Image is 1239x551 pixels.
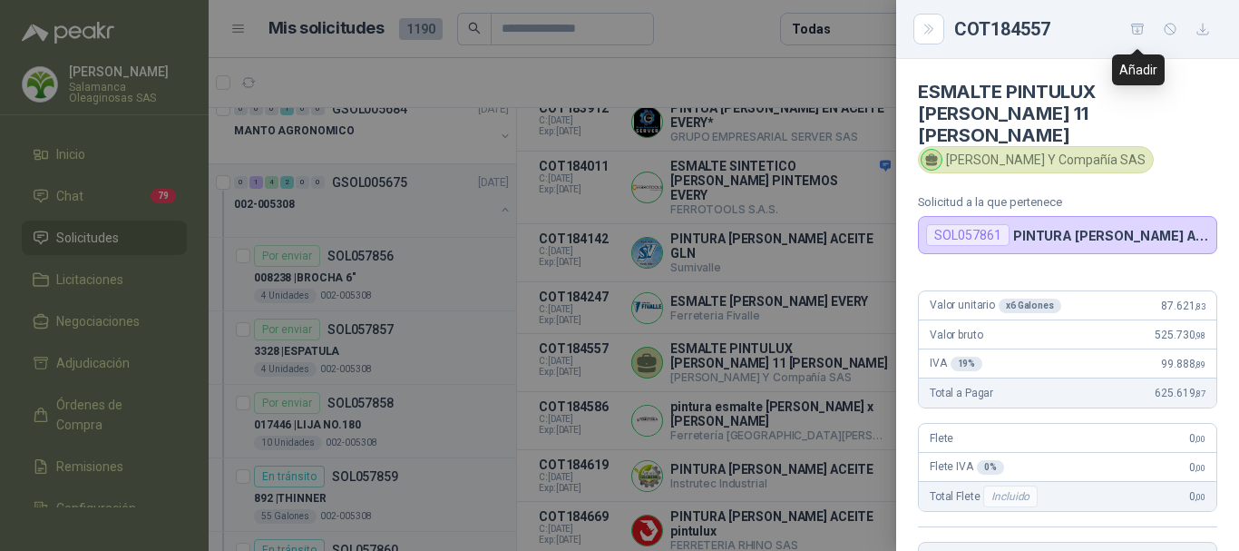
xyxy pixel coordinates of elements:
[918,146,1154,173] div: [PERSON_NAME] Y Compañía SAS
[918,18,940,40] button: Close
[926,224,1010,246] div: SOL057861
[983,486,1038,507] div: Incluido
[1189,461,1205,474] span: 0
[930,460,1004,475] span: Flete IVA
[1189,490,1205,503] span: 0
[1189,432,1205,445] span: 0
[1195,463,1205,473] span: ,00
[1195,330,1205,340] span: ,98
[930,486,1041,507] span: Total Flete
[977,460,1004,475] div: 0 %
[930,387,993,399] span: Total a Pagar
[1195,389,1205,398] span: ,87
[918,195,1217,209] p: Solicitud a la que pertenece
[951,357,983,371] div: 19 %
[954,15,1217,44] div: COT184557
[930,357,982,371] span: IVA
[1155,329,1205,341] span: 525.730
[1161,300,1205,312] span: 87.621
[930,299,1061,313] span: Valor unitario
[930,432,953,445] span: Flete
[1195,301,1205,311] span: ,83
[1195,359,1205,369] span: ,89
[1013,228,1209,243] p: PINTURA [PERSON_NAME] ACEITE
[1155,387,1205,399] span: 625.619
[930,329,982,341] span: Valor bruto
[1195,434,1205,444] span: ,00
[999,299,1061,313] div: x 6 Galones
[1112,54,1165,85] div: Añadir
[918,81,1217,146] h4: ESMALTE PINTULUX [PERSON_NAME] 11 [PERSON_NAME]
[1161,358,1205,370] span: 99.888
[1195,492,1205,502] span: ,00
